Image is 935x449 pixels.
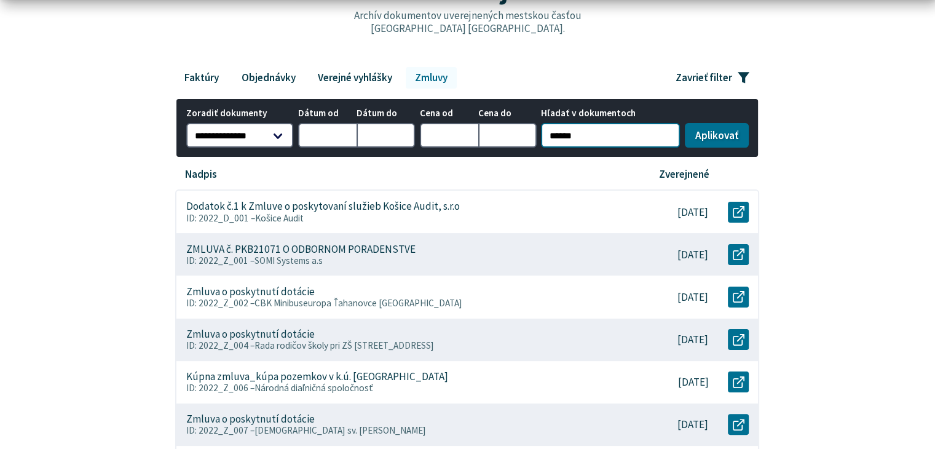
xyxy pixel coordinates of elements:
[541,108,680,119] span: Hľadať v dokumentoch
[232,67,304,88] a: Objednávky
[186,370,448,383] p: Kúpna zmluva_kúpa pozemkov v k.ú. [GEOGRAPHIC_DATA]
[298,123,357,148] input: Dátum od
[186,255,621,266] p: ID: 2022_Z_001 –
[186,413,315,426] p: Zmluva o poskytnutí dotácie
[677,291,708,304] p: [DATE]
[677,248,708,261] p: [DATE]
[254,297,462,309] span: CBK Minibuseuropa Ťahanovce [GEOGRAPHIC_DATA]
[677,333,708,346] p: [DATE]
[254,340,434,351] span: Rada rodičov školy pri ZŠ [STREET_ADDRESS]
[677,418,708,431] p: [DATE]
[298,108,357,119] span: Dátum od
[478,108,537,119] span: Cena do
[541,123,680,148] input: Hľadať v dokumentoch
[186,340,621,351] p: ID: 2022_Z_004 –
[420,123,478,148] input: Cena od
[254,424,426,436] span: [DEMOGRAPHIC_DATA] sv. [PERSON_NAME]
[420,108,478,119] span: Cena od
[185,168,217,181] p: Nadpis
[357,108,415,119] span: Dátum do
[357,123,415,148] input: Dátum do
[478,123,537,148] input: Cena do
[186,213,621,224] p: ID: 2022_D_001 –
[685,123,749,148] button: Aplikovať
[406,67,456,88] a: Zmluvy
[678,376,709,389] p: [DATE]
[254,255,323,266] span: SOMI Systems a.s
[186,298,621,309] p: ID: 2022_Z_002 –
[677,206,708,219] p: [DATE]
[186,383,621,394] p: ID: 2022_Z_006 –
[186,425,621,436] p: ID: 2022_Z_007 –
[186,285,315,298] p: Zmluva o poskytnutí dotácie
[186,123,294,148] select: Zoradiť dokumenty
[676,71,732,84] span: Zavrieť filter
[186,200,460,213] p: Dodatok č.1 k Zmluve o poskytovaní služieb Košice Audit, s.r.o
[309,67,401,88] a: Verejné vyhlášky
[186,243,416,256] p: ZMLUVA č. PKB21071 O ODBORNOM PORADENSTVE
[666,67,759,88] button: Zavrieť filter
[659,168,709,181] p: Zverejnené
[186,328,315,341] p: Zmluva o poskytnutí dotácie
[327,9,607,34] p: Archív dokumentov uverejnených mestskou časťou [GEOGRAPHIC_DATA] [GEOGRAPHIC_DATA].
[186,108,294,119] span: Zoradiť dokumenty
[175,67,227,88] a: Faktúry
[254,382,373,394] span: Národná diaľničná spoločnosť
[255,212,304,224] span: Košice Audit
